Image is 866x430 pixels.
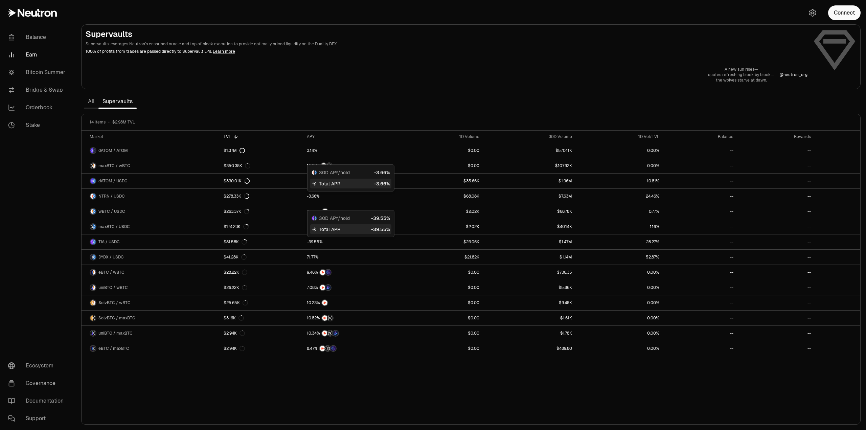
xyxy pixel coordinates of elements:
[307,330,395,337] button: NTRNStructured PointsBedrock Diamonds
[3,99,73,116] a: Orderbook
[224,239,247,245] div: $81.58K
[737,219,815,234] a: --
[576,219,663,234] a: 1.16%
[98,148,128,153] span: dATOM / ATOM
[737,326,815,341] a: --
[663,280,737,295] a: --
[224,194,249,199] div: $278.33K
[86,29,807,40] h2: Supervaults
[398,234,483,249] a: $23.06K
[90,163,93,168] img: maxBTC Logo
[398,280,483,295] a: $0.00
[224,254,247,260] div: $41.28K
[307,269,395,276] button: NTRNEtherFi Points
[98,331,133,336] span: uniBTC / maxBTC
[483,174,576,188] a: $1.96M
[93,239,96,245] img: USDC Logo
[576,341,663,356] a: 0.00%
[398,204,483,219] a: $2.02K
[82,204,220,219] a: wBTC LogoUSDC LogowBTC / USDC
[398,311,483,325] a: $0.00
[82,341,220,356] a: eBTC LogomaxBTC LogoeBTC / maxBTC
[325,270,331,275] img: EtherFi Points
[3,116,73,134] a: Stake
[663,204,737,219] a: --
[327,331,333,336] img: Structured Points
[708,72,774,77] p: quotes refreshing block by block—
[737,341,815,356] a: --
[307,134,395,139] div: APY
[3,375,73,392] a: Governance
[93,178,96,184] img: USDC Logo
[398,295,483,310] a: $0.00
[737,189,815,204] a: --
[82,174,220,188] a: dATOM LogoUSDC LogodATOM / USDC
[307,208,395,215] button: NTRN
[93,300,96,305] img: wBTC Logo
[663,250,737,265] a: --
[90,148,93,153] img: dATOM Logo
[663,234,737,249] a: --
[90,194,93,199] img: NTRN Logo
[737,143,815,158] a: --
[90,254,93,260] img: DYDX Logo
[663,295,737,310] a: --
[90,239,93,245] img: TIA Logo
[98,194,125,199] span: NTRN / USDC
[483,280,576,295] a: $5.86K
[483,326,576,341] a: $1.78K
[737,204,815,219] a: --
[398,326,483,341] a: $0.00
[327,315,333,321] img: Structured Points
[737,234,815,249] a: --
[82,143,220,158] a: dATOM LogoATOM LogodATOM / ATOM
[737,158,815,173] a: --
[82,189,220,204] a: NTRN LogoUSDC LogoNTRN / USDC
[90,270,93,275] img: eBTC Logo
[737,174,815,188] a: --
[224,148,245,153] div: $1.37M
[90,331,93,336] img: uniBTC Logo
[828,5,861,20] button: Connect
[220,250,303,265] a: $41.28K
[220,174,303,188] a: $330.01K
[90,178,93,184] img: dATOM Logo
[319,215,350,222] span: 30D APY/hold
[82,326,220,341] a: uniBTC LogomaxBTC LogouniBTC / maxBTC
[90,224,93,229] img: maxBTC Logo
[220,234,303,249] a: $81.58K
[220,143,303,158] a: $1.37M
[319,180,340,187] span: Total APR
[322,209,328,214] img: NTRN
[307,162,395,169] button: NTRNStructured Points
[322,300,327,305] img: NTRN
[90,209,93,214] img: wBTC Logo
[93,270,96,275] img: wBTC Logo
[576,189,663,204] a: 24.46%
[737,311,815,325] a: --
[90,346,93,351] img: eBTC Logo
[663,189,737,204] a: --
[93,254,96,260] img: USDC Logo
[224,270,247,275] div: $28.22K
[220,326,303,341] a: $2.94K
[93,315,96,321] img: maxBTC Logo
[220,311,303,325] a: $3.16K
[737,280,815,295] a: --
[224,224,249,229] div: $174.23K
[3,64,73,81] a: Bitcoin Summer
[82,234,220,249] a: TIA LogoUSDC LogoTIA / USDC
[487,134,572,139] div: 30D Volume
[576,174,663,188] a: 10.81%
[483,234,576,249] a: $1.47M
[483,295,576,310] a: $9.48K
[220,280,303,295] a: $26.22K
[98,95,137,108] a: Supervaults
[93,163,96,168] img: wBTC Logo
[307,315,395,321] button: NTRNStructured Points
[224,209,249,214] div: $263.37K
[90,300,93,305] img: SolvBTC Logo
[82,158,220,173] a: maxBTC LogowBTC LogomaxBTC / wBTC
[398,174,483,188] a: $35.66K
[483,265,576,280] a: $736.35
